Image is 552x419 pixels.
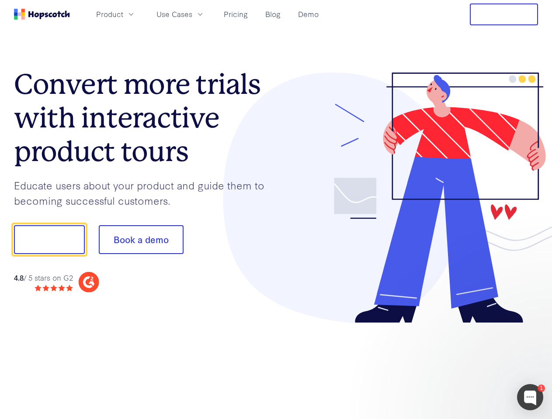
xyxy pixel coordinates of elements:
a: Blog [262,7,284,21]
span: Use Cases [156,9,192,20]
span: Product [96,9,123,20]
strong: 4.8 [14,272,24,282]
button: Free Trial [470,3,538,25]
button: Show me! [14,225,85,254]
a: Demo [295,7,322,21]
button: Product [91,7,141,21]
a: Home [14,9,70,20]
a: Pricing [220,7,251,21]
button: Book a demo [99,225,184,254]
div: 1 [538,385,545,392]
button: Use Cases [151,7,210,21]
p: Educate users about your product and guide them to becoming successful customers. [14,178,276,208]
h1: Convert more trials with interactive product tours [14,68,276,168]
div: / 5 stars on G2 [14,272,73,283]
